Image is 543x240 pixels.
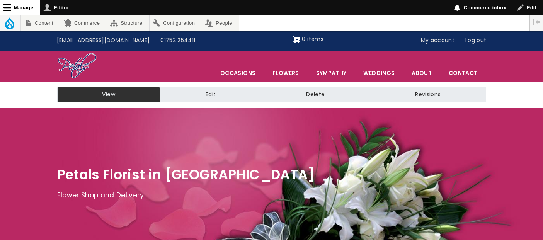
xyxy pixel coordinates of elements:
nav: Tabs [51,87,492,102]
a: Revisions [370,87,486,102]
a: Delete [261,87,370,102]
a: Shopping cart 0 items [293,33,323,46]
button: Vertical orientation [530,15,543,29]
a: 01752 254411 [155,33,201,48]
span: Occasions [212,65,264,81]
a: Edit [160,87,261,102]
a: My account [415,33,460,48]
p: Flower Shop and Delivery [57,190,486,201]
a: Contact [441,65,485,81]
a: Configuration [150,15,202,31]
a: About [403,65,440,81]
a: [EMAIL_ADDRESS][DOMAIN_NAME] [51,33,155,48]
span: Weddings [355,65,403,81]
span: Petals Florist in [GEOGRAPHIC_DATA] [57,165,315,184]
a: View [57,87,160,102]
a: Commerce [60,15,106,31]
img: Shopping cart [293,33,300,46]
span: 0 items [302,35,323,43]
a: People [202,15,239,31]
a: Sympathy [308,65,355,81]
a: Content [21,15,60,31]
img: Home [57,53,97,80]
a: Log out [460,33,492,48]
a: Flowers [264,65,307,81]
a: Structure [107,15,149,31]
